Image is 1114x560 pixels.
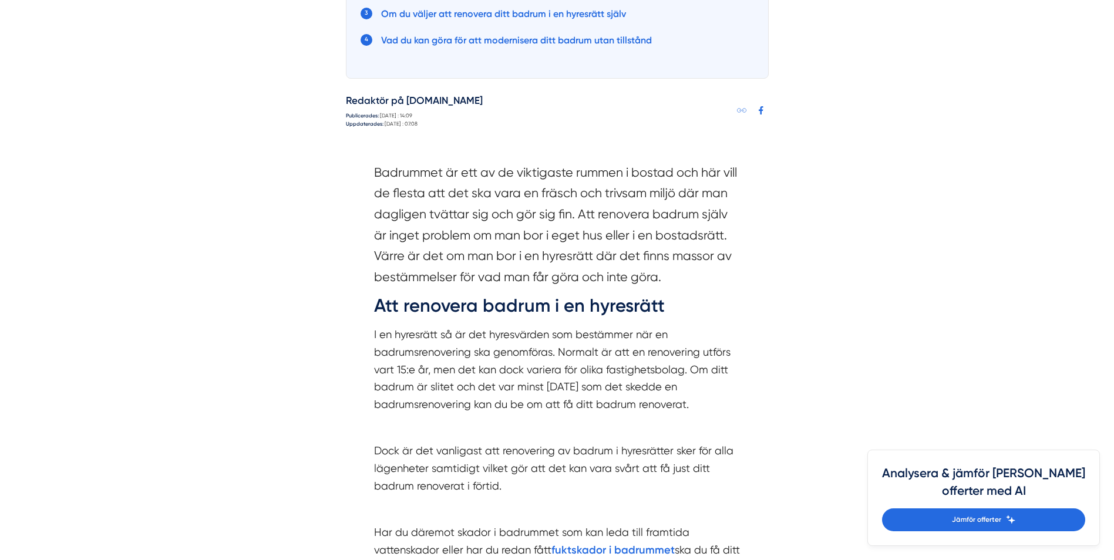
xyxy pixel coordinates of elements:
[346,113,379,119] strong: Publicerades:
[380,113,412,119] time: [DATE] : 14:09
[551,544,675,556] a: fuktskador i badrummet
[882,464,1085,508] h4: Analysera & jämför [PERSON_NAME] offerter med AI
[754,103,769,118] a: Dela på Facebook
[385,121,418,127] time: [DATE] : 07:08
[374,293,741,326] h2: Att renovera badrum i en hyresrätt
[346,93,483,112] h5: Redaktör på [DOMAIN_NAME]
[346,121,383,127] strong: Uppdaterades:
[374,162,741,293] section: Badrummet är ett av de viktigaste rummen i bostad och här vill de flesta att det ska vara en fräs...
[735,103,749,118] a: Kopiera länk
[882,508,1085,531] a: Jämför offerter
[381,35,652,46] a: Vad du kan göra för att modernisera ditt badrum utan tillstånd
[381,8,626,19] a: Om du väljer att renovera ditt badrum i en hyresrätt själv
[952,514,1001,525] span: Jämför offerter
[374,326,741,413] p: I en hyresrätt så är det hyresvärden som bestämmer när en badrumsrenovering ska genomföras. Norma...
[551,544,675,556] strong: fuktskador i badrummet
[374,442,741,494] p: Dock är det vanligast att renovering av badrum i hyresrätter sker för alla lägenheter samtidigt v...
[756,106,766,115] svg: Facebook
